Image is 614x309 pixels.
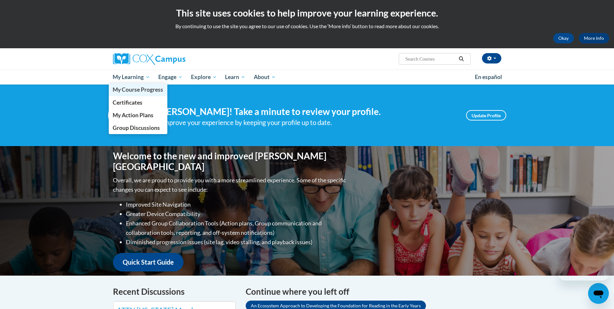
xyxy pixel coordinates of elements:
span: Learn [225,73,245,81]
span: My Action Plans [113,112,153,119]
h4: Hi [PERSON_NAME]! Take a minute to review your profile. [147,106,456,117]
span: About [254,73,276,81]
li: Diminished progression issues (site lag, video stalling, and playback issues) [126,237,348,247]
a: About [250,70,280,85]
iframe: Button to launch messaging window [588,283,609,304]
a: Update Profile [466,110,506,120]
h4: Continue where you left off [246,285,501,298]
p: Overall, we are proud to provide you with a more streamlined experience. Some of the specific cha... [113,176,348,194]
div: Main menu [103,70,511,85]
span: Explore [191,73,217,81]
button: Okay [553,33,574,43]
li: Improved Site Navigation [126,200,348,209]
input: Search Courses [405,55,456,63]
a: Group Discussions [109,121,168,134]
a: My Learning [109,70,154,85]
a: Learn [221,70,250,85]
a: More Info [579,33,609,43]
span: Group Discussions [113,124,160,131]
button: Search [456,55,466,63]
h4: Recent Discussions [113,285,236,298]
h1: Welcome to the new and improved [PERSON_NAME][GEOGRAPHIC_DATA] [113,151,348,172]
a: My Course Progress [109,83,168,96]
img: Profile Image [108,101,137,130]
span: En español [475,74,502,80]
span: My Learning [113,73,150,81]
div: Help improve your experience by keeping your profile up to date. [147,117,456,128]
a: Quick Start Guide [113,253,184,271]
a: Certificates [109,96,168,109]
iframe: Message from company [558,266,609,280]
a: En español [471,70,506,84]
li: Greater Device Compatibility [126,209,348,219]
a: Engage [154,70,187,85]
img: Cox Campus [113,53,185,65]
a: Explore [187,70,221,85]
button: Account Settings [482,53,501,63]
span: Engage [158,73,183,81]
h2: This site uses cookies to help improve your learning experience. [5,6,609,19]
li: Enhanced Group Collaboration Tools (Action plans, Group communication and collaboration tools, re... [126,219,348,237]
span: Certificates [113,99,142,106]
a: My Action Plans [109,109,168,121]
span: My Course Progress [113,86,163,93]
p: By continuing to use the site you agree to our use of cookies. Use the ‘More info’ button to read... [5,23,609,30]
a: Cox Campus [113,53,236,65]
